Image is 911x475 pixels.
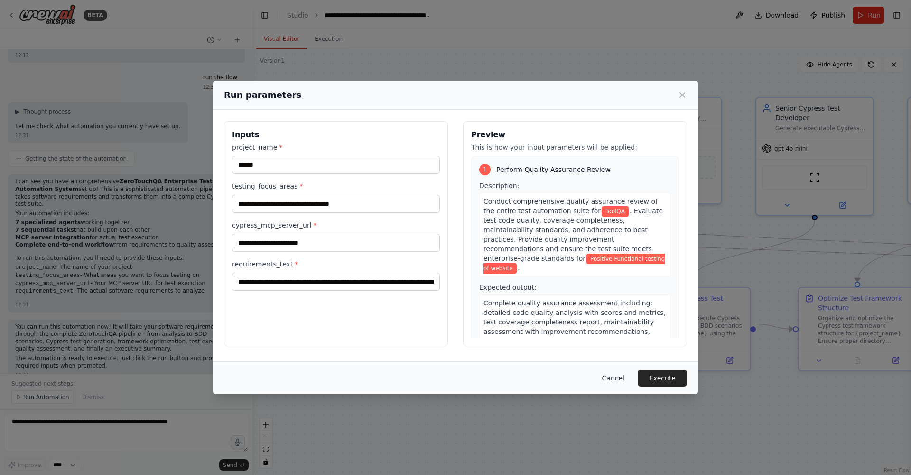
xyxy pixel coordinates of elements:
[602,206,629,217] span: Variable: project_name
[232,129,440,141] h3: Inputs
[232,259,440,269] label: requirements_text
[483,198,658,215] span: Conduct comprehensive quality assurance review of the entire test automation suite for
[496,165,611,174] span: Perform Quality Assurance Review
[479,284,537,291] span: Expected output:
[479,164,491,175] div: 1
[595,370,632,387] button: Cancel
[518,264,520,272] span: .
[232,142,440,152] label: project_name
[224,88,301,102] h2: Run parameters
[232,220,440,230] label: cypress_mcp_server_url
[471,142,679,152] p: This is how your input parameters will be applied:
[232,181,440,191] label: testing_focus_areas
[638,370,687,387] button: Execute
[479,182,519,190] span: Description:
[483,299,666,364] span: Complete quality assurance assessment including: detailed code quality analysis with scores and m...
[483,254,665,274] span: Variable: testing_focus_areas
[471,129,679,141] h3: Preview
